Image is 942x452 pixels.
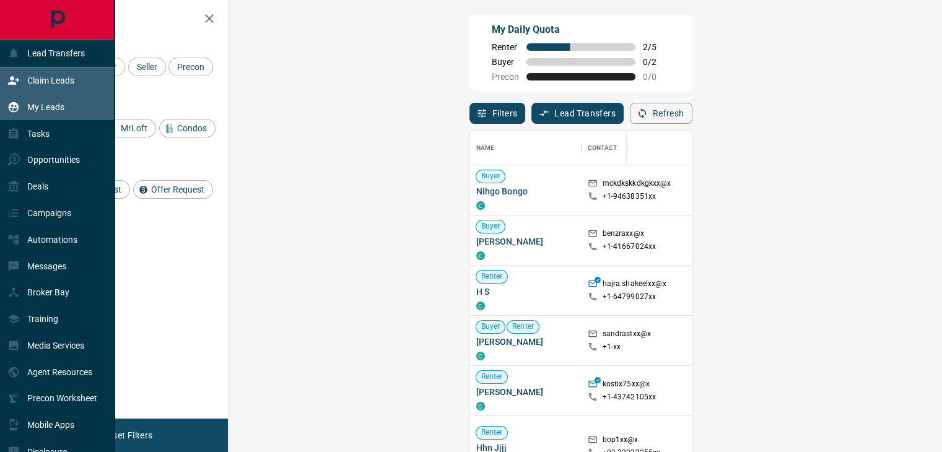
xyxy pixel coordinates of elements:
div: Name [476,131,495,165]
div: condos.ca [476,402,485,411]
span: H S [476,285,575,298]
h2: Filters [40,12,216,27]
p: benzraxx@x [603,228,644,241]
button: Refresh [630,103,692,124]
span: 0 / 0 [643,72,670,82]
p: mckdkskkdkgkxx@x [603,178,671,191]
span: 2 / 5 [643,42,670,52]
span: Buyer [492,57,519,67]
span: [PERSON_NAME] [476,336,575,348]
span: Nihgo Bongo [476,185,575,198]
button: Lead Transfers [531,103,624,124]
span: 0 / 2 [643,57,670,67]
span: Condos [173,123,211,133]
p: +1- 94638351xx [603,191,656,202]
p: kostix75xx@x [603,379,650,392]
span: Renter [476,427,508,438]
p: +1- 41667024xx [603,241,656,252]
span: Renter [476,271,508,282]
button: Filters [469,103,526,124]
span: Buyer [476,321,505,332]
span: Renter [476,372,508,382]
span: Seller [133,62,162,72]
p: My Daily Quota [492,22,670,37]
span: Precon [173,62,209,72]
span: Renter [492,42,519,52]
div: Condos [159,119,216,137]
p: hajra.shakeelxx@x [603,279,666,292]
p: +1- 64799027xx [603,292,656,302]
div: Contact [588,131,617,165]
p: bop1xx@x [603,435,639,448]
span: Precon [492,72,519,82]
span: MrLoft [116,123,152,133]
span: Buyer [476,171,505,181]
span: [PERSON_NAME] [476,235,575,248]
p: +1- 43742105xx [603,392,656,402]
span: Buyer [476,221,505,232]
div: condos.ca [476,201,485,210]
button: Reset Filters [94,425,160,446]
span: [PERSON_NAME] [476,386,575,398]
span: Renter [507,321,539,332]
div: Name [470,131,582,165]
div: condos.ca [476,302,485,310]
div: condos.ca [476,251,485,260]
span: Offer Request [147,185,209,194]
p: +1- xx [603,342,621,352]
div: MrLoft [103,119,156,137]
div: Precon [168,58,213,76]
div: Seller [128,58,166,76]
div: Offer Request [133,180,213,199]
div: condos.ca [476,352,485,360]
p: sandrastxx@x [603,329,652,342]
